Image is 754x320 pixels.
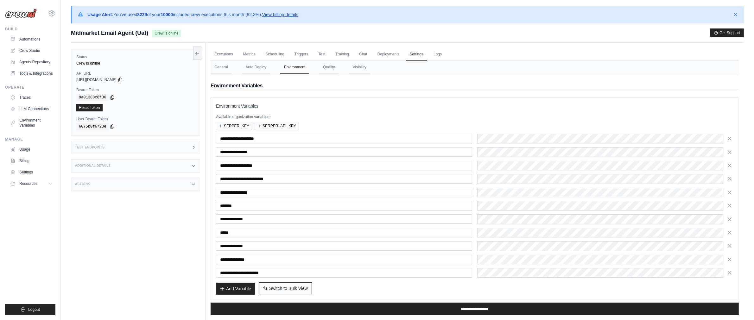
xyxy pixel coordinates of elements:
[211,61,232,74] button: General
[76,123,109,130] code: 6075b0f6723e
[216,114,733,119] p: Available organization variables:
[211,61,739,74] nav: Tabs
[8,92,55,103] a: Traces
[76,77,117,82] span: [URL][DOMAIN_NAME]
[349,61,370,74] button: Visibility
[5,85,55,90] div: Operate
[76,54,195,60] label: Status
[242,61,270,74] button: Auto Deploy
[269,285,308,292] span: Switch to Bulk View
[319,61,339,74] button: Quality
[8,46,55,56] a: Crew Studio
[374,48,403,61] a: Deployments
[8,156,55,166] a: Billing
[5,304,55,315] button: Logout
[137,12,147,17] strong: 8229
[76,71,195,76] label: API URL
[76,61,195,66] div: Crew is online
[722,290,754,320] iframe: Chat Widget
[8,167,55,177] a: Settings
[8,68,55,78] a: Tools & Integrations
[161,12,173,17] strong: 10000
[406,48,427,61] a: Settings
[8,179,55,189] button: Resources
[75,146,105,149] h3: Test Endpoints
[355,48,371,61] a: Chat
[8,144,55,154] a: Usage
[262,12,298,17] a: View billing details
[28,307,40,312] span: Logout
[314,48,329,61] a: Test
[259,282,312,294] button: Switch to Bulk View
[8,104,55,114] a: LLM Connections
[5,27,55,32] div: Build
[239,48,259,61] a: Metrics
[75,164,111,168] h3: Additional Details
[76,104,103,111] a: Reset Token
[262,48,288,61] a: Scheduling
[87,11,298,18] p: You've used of your included crew executions this month (82.3%).
[5,137,55,142] div: Manage
[291,48,312,61] a: Triggers
[8,57,55,67] a: Agents Repository
[216,283,255,295] button: Add Variable
[216,103,733,109] h3: Environment Variables
[76,116,195,122] label: User Bearer Token
[76,87,195,92] label: Bearer Token
[211,48,237,61] a: Executions
[19,181,37,186] span: Resources
[8,115,55,130] a: Environment Variables
[87,12,113,17] strong: Usage Alert:
[76,94,109,101] code: 9a01388c6f36
[8,34,55,44] a: Automations
[211,82,739,90] h2: Environment Variables
[152,30,181,37] span: Crew is online
[430,48,446,61] a: Logs
[332,48,353,61] a: Training
[710,28,744,37] button: Get Support
[71,28,148,37] span: Midmarket Email Agent (Uat)
[255,122,299,130] button: SERPER_API_KEY
[5,9,37,18] img: Logo
[75,182,90,186] h3: Actions
[216,122,252,130] button: SERPER_KEY
[280,61,309,74] button: Environment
